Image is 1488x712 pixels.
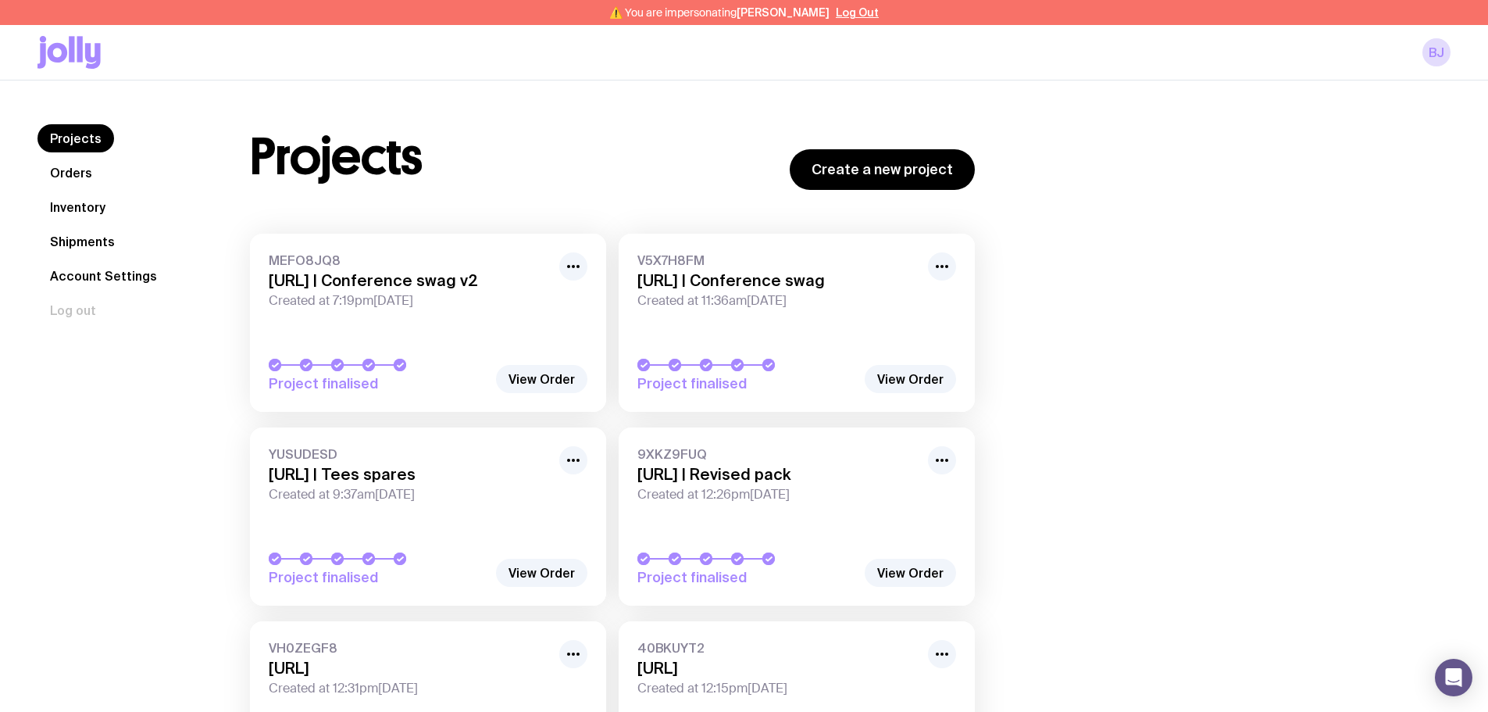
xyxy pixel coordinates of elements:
[37,296,109,324] button: Log out
[269,640,550,656] span: VH0ZEGF8
[637,568,856,587] span: Project finalised
[250,234,606,412] a: MEFO8JQ8[URL] | Conference swag v2Created at 7:19pm[DATE]Project finalised
[269,568,487,587] span: Project finalised
[637,293,919,309] span: Created at 11:36am[DATE]
[496,559,587,587] a: View Order
[269,293,550,309] span: Created at 7:19pm[DATE]
[637,465,919,484] h3: [URL] | Revised pack
[37,124,114,152] a: Projects
[790,149,975,190] a: Create a new project
[637,252,919,268] span: V5X7H8FM
[836,6,879,19] button: Log Out
[637,446,919,462] span: 9XKZ9FUQ
[619,428,975,606] a: 9XKZ9FUQ[URL] | Revised packCreated at 12:26pm[DATE]Project finalised
[865,365,956,393] a: View Order
[37,227,127,256] a: Shipments
[637,659,919,678] h3: [URL]
[1422,38,1451,66] a: BJ
[269,659,550,678] h3: [URL]
[737,6,830,19] span: [PERSON_NAME]
[250,428,606,606] a: YUSUDESD[URL] | Tees sparesCreated at 9:37am[DATE]Project finalised
[37,159,105,187] a: Orders
[269,465,550,484] h3: [URL] | Tees spares
[269,271,550,290] h3: [URL] | Conference swag v2
[37,193,118,221] a: Inventory
[269,374,487,393] span: Project finalised
[619,234,975,412] a: V5X7H8FM[URL] | Conference swagCreated at 11:36am[DATE]Project finalised
[37,262,169,290] a: Account Settings
[637,640,919,656] span: 40BKUYT2
[637,271,919,290] h3: [URL] | Conference swag
[496,365,587,393] a: View Order
[269,446,550,462] span: YUSUDESD
[637,681,919,696] span: Created at 12:15pm[DATE]
[1435,659,1472,696] div: Open Intercom Messenger
[637,487,919,503] span: Created at 12:26pm[DATE]
[609,6,830,19] span: ⚠️ You are impersonating
[269,252,550,268] span: MEFO8JQ8
[269,681,550,696] span: Created at 12:31pm[DATE]
[637,374,856,393] span: Project finalised
[865,559,956,587] a: View Order
[250,132,423,182] h1: Projects
[269,487,550,503] span: Created at 9:37am[DATE]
